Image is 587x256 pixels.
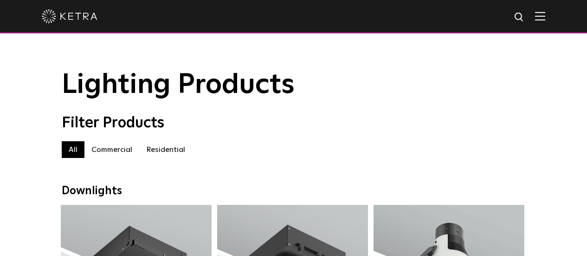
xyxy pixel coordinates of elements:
[42,9,97,23] img: ketra-logo-2019-white
[62,184,526,198] div: Downlights
[84,141,139,158] label: Commercial
[514,12,525,23] img: search icon
[139,141,192,158] label: Residential
[62,114,526,132] div: Filter Products
[62,141,84,158] label: All
[62,71,295,99] span: Lighting Products
[535,12,545,20] img: Hamburger%20Nav.svg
